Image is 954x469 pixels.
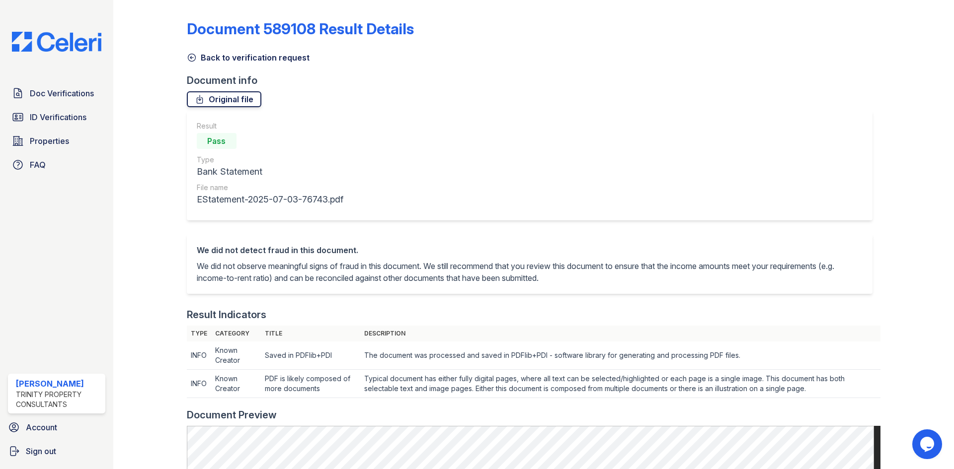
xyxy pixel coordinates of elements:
[197,155,343,165] div: Type
[4,32,109,52] img: CE_Logo_Blue-a8612792a0a2168367f1c8372b55b34899dd931a85d93a1a3d3e32e68fde9ad4.png
[360,326,880,341] th: Description
[912,429,944,459] iframe: chat widget
[211,326,261,341] th: Category
[261,326,360,341] th: Title
[30,111,86,123] span: ID Verifications
[187,326,211,341] th: Type
[261,370,360,398] td: PDF is likely composed of more documents
[261,341,360,370] td: Saved in PDFlib+PDI
[197,244,863,256] div: We did not detect fraud in this document.
[197,165,343,179] div: Bank Statement
[187,73,880,87] div: Document info
[26,445,56,457] span: Sign out
[26,421,57,433] span: Account
[8,83,105,103] a: Doc Verifications
[30,135,69,147] span: Properties
[187,52,310,64] a: Back to verification request
[4,441,109,461] a: Sign out
[187,341,211,370] td: INFO
[197,183,343,193] div: File name
[211,370,261,398] td: Known Creator
[8,155,105,175] a: FAQ
[187,91,261,107] a: Original file
[197,260,863,284] p: We did not observe meaningful signs of fraud in this document. We still recommend that you review...
[187,370,211,398] td: INFO
[197,133,237,149] div: Pass
[4,417,109,437] a: Account
[187,20,414,38] a: Document 589108 Result Details
[360,341,880,370] td: The document was processed and saved in PDFlib+PDI - software library for generating and processi...
[30,87,94,99] span: Doc Verifications
[30,159,46,171] span: FAQ
[187,308,266,322] div: Result Indicators
[16,390,101,409] div: Trinity Property Consultants
[8,131,105,151] a: Properties
[360,370,880,398] td: Typical document has either fully digital pages, where all text can be selected/highlighted or ea...
[8,107,105,127] a: ID Verifications
[16,378,101,390] div: [PERSON_NAME]
[197,121,343,131] div: Result
[187,408,277,422] div: Document Preview
[211,341,261,370] td: Known Creator
[197,193,343,206] div: EStatement-2025-07-03-76743.pdf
